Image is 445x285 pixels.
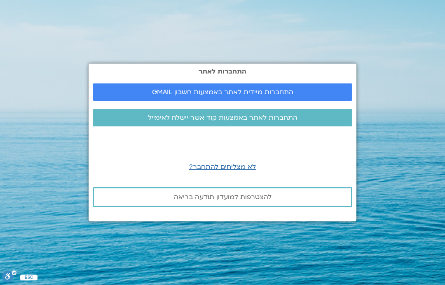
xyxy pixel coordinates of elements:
a: להצטרפות למועדון תודעה בריאה [93,187,352,207]
span: התחברות מיידית לאתר באמצעות חשבון GMAIL [152,88,293,96]
a: התחברות מיידית לאתר באמצעות חשבון GMAIL [93,83,352,101]
span: התחברות לאתר באמצעות קוד אשר יישלח לאימייל [148,114,297,121]
h2: התחברות לאתר [93,68,352,75]
a: התחברות לאתר באמצעות קוד אשר יישלח לאימייל [93,109,352,126]
a: לא מצליחים להתחבר? [189,162,256,171]
span: להצטרפות למועדון תודעה בריאה [174,193,272,201]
